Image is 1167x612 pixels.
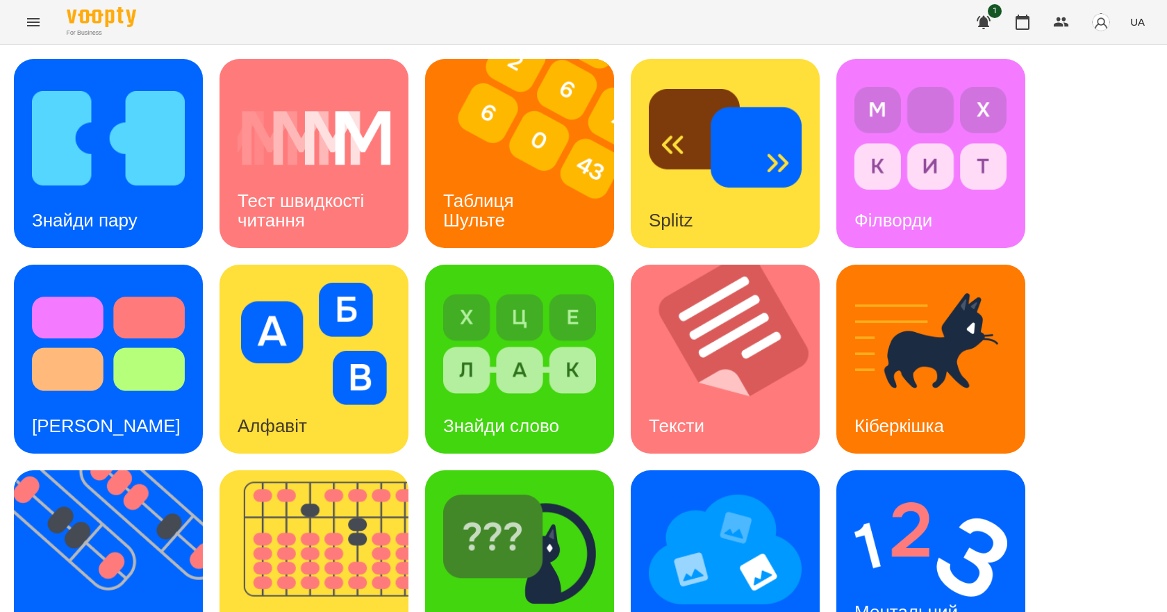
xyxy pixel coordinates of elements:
h3: [PERSON_NAME] [32,415,181,436]
button: UA [1125,9,1150,35]
img: avatar_s.png [1091,13,1111,32]
img: Кіберкішка [854,283,1007,405]
a: ТекстиТексти [631,265,820,454]
img: Splitz [649,77,802,199]
h3: Алфавіт [238,415,307,436]
span: UA [1130,15,1145,29]
img: Філворди [854,77,1007,199]
h3: Знайди пару [32,210,138,231]
span: 1 [988,4,1002,18]
img: Ментальний рахунок [854,488,1007,611]
button: Menu [17,6,50,39]
a: Тест Струпа[PERSON_NAME] [14,265,203,454]
span: For Business [67,28,136,38]
h3: Кіберкішка [854,415,944,436]
img: Знайди слово [443,283,596,405]
img: Тест швидкості читання [238,77,390,199]
a: ФілвордиФілворди [836,59,1025,248]
img: Алфавіт [238,283,390,405]
img: Тест Струпа [32,283,185,405]
h3: Таблиця Шульте [443,190,519,230]
h3: Тексти [649,415,704,436]
a: КіберкішкаКіберкішка [836,265,1025,454]
h3: Філворди [854,210,932,231]
img: Знайди Кіберкішку [443,488,596,611]
img: Тексти [631,265,837,454]
h3: Тест швидкості читання [238,190,369,230]
img: Мнемотехніка [649,488,802,611]
a: Тест швидкості читанняТест швидкості читання [220,59,408,248]
a: Знайди словоЗнайди слово [425,265,614,454]
a: SplitzSplitz [631,59,820,248]
img: Таблиця Шульте [425,59,631,248]
a: АлфавітАлфавіт [220,265,408,454]
a: Знайди паруЗнайди пару [14,59,203,248]
a: Таблиця ШультеТаблиця Шульте [425,59,614,248]
h3: Splitz [649,210,693,231]
img: Voopty Logo [67,7,136,27]
h3: Знайди слово [443,415,559,436]
img: Знайди пару [32,77,185,199]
